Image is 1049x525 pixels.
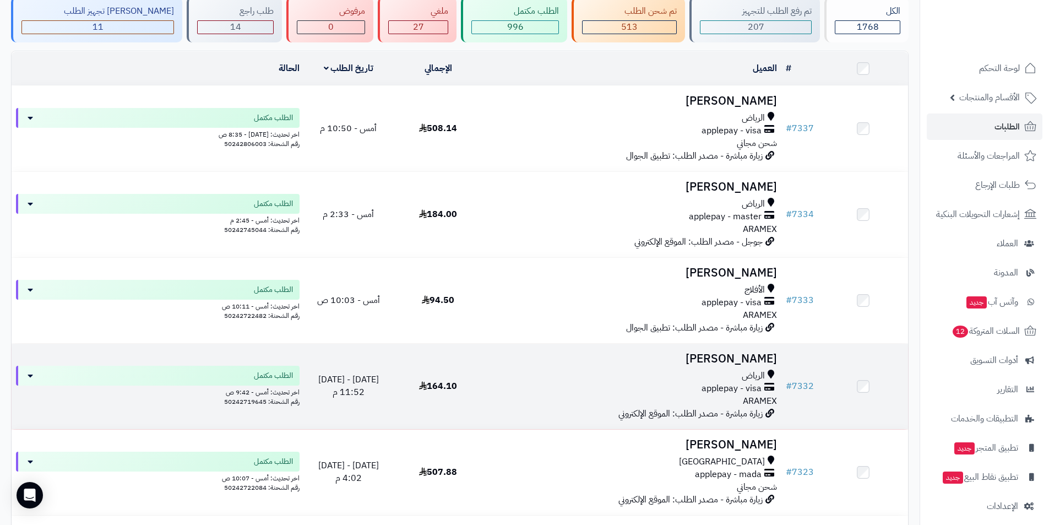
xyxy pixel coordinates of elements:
[317,294,380,307] span: أمس - 10:03 ص
[744,284,765,296] span: الأفلاج
[975,177,1020,193] span: طلبات الإرجاع
[753,62,777,75] a: العميل
[254,456,293,467] span: الطلب مكتمل
[679,456,765,468] span: [GEOGRAPHIC_DATA]
[224,225,300,235] span: رقم الشحنة: 50242745044
[997,382,1018,397] span: التقارير
[197,5,274,18] div: طلب راجع
[786,208,792,221] span: #
[618,407,763,420] span: زيارة مباشرة - مصدر الطلب: الموقع الإلكتروني
[419,208,457,221] span: 184.00
[927,289,1042,315] a: وآتس آبجديد
[425,62,452,75] a: الإجمالي
[943,472,963,484] span: جديد
[742,370,765,382] span: الرياض
[224,483,300,492] span: رقم الشحنة: 50242722084
[487,181,777,193] h3: [PERSON_NAME]
[224,397,300,407] span: رقم الشحنة: 50242719645
[743,308,777,322] span: ARAMEX
[471,5,559,18] div: الطلب مكتمل
[422,294,454,307] span: 94.50
[328,20,334,34] span: 0
[786,466,814,479] a: #7323
[507,20,524,34] span: 996
[626,321,763,334] span: زيارة مباشرة - مصدر الطلب: تطبيق الجوال
[786,380,814,393] a: #7332
[583,21,676,34] div: 513
[994,265,1018,280] span: المدونة
[320,122,377,135] span: أمس - 10:50 م
[318,459,379,485] span: [DATE] - [DATE] 4:02 م
[786,294,792,307] span: #
[979,61,1020,76] span: لوحة التحكم
[22,21,173,34] div: 11
[279,62,300,75] a: الحالة
[952,323,1020,339] span: السلات المتروكة
[324,62,374,75] a: تاريخ الطلب
[702,296,762,309] span: applepay - visa
[17,482,43,508] div: Open Intercom Messenger
[786,62,791,75] a: #
[700,21,811,34] div: 207
[786,466,792,479] span: #
[419,466,457,479] span: 507.88
[21,5,174,18] div: [PERSON_NAME] تجهيز الطلب
[487,353,777,365] h3: [PERSON_NAME]
[737,137,777,150] span: شحن مجاني
[953,440,1018,456] span: تطبيق المتجر
[743,394,777,408] span: ARAMEX
[297,21,365,34] div: 0
[702,382,762,395] span: applepay - visa
[927,230,1042,257] a: العملاء
[487,267,777,279] h3: [PERSON_NAME]
[958,148,1020,164] span: المراجعات والأسئلة
[695,468,762,481] span: applepay - mada
[487,439,777,451] h3: [PERSON_NAME]
[16,386,300,397] div: اخر تحديث: أمس - 9:42 ص
[742,198,765,210] span: الرياض
[857,20,879,34] span: 1768
[318,373,379,399] span: [DATE] - [DATE] 11:52 م
[618,493,763,506] span: زيارة مباشرة - مصدر الطلب: الموقع الإلكتروني
[748,20,764,34] span: 207
[634,235,763,248] span: جوجل - مصدر الطلب: الموقع الإلكتروني
[323,208,374,221] span: أمس - 2:33 م
[388,5,448,18] div: ملغي
[582,5,677,18] div: تم شحن الطلب
[927,376,1042,403] a: التقارير
[970,353,1018,368] span: أدوات التسويق
[927,493,1042,519] a: الإعدادات
[786,122,792,135] span: #
[742,112,765,125] span: الرياض
[786,208,814,221] a: #7334
[254,198,293,209] span: الطلب مكتمل
[974,8,1039,31] img: logo-2.png
[786,380,792,393] span: #
[952,325,969,338] span: 12
[835,5,900,18] div: الكل
[786,294,814,307] a: #7333
[16,128,300,139] div: اخر تحديث: [DATE] - 8:35 ص
[927,435,1042,461] a: تطبيق المتجرجديد
[942,469,1018,485] span: تطبيق نقاط البيع
[700,5,812,18] div: تم رفع الطلب للتجهيز
[936,207,1020,222] span: إشعارات التحويلات البنكية
[626,149,763,163] span: زيارة مباشرة - مصدر الطلب: تطبيق الجوال
[230,20,241,34] span: 14
[965,294,1018,310] span: وآتس آب
[413,20,424,34] span: 27
[487,95,777,107] h3: [PERSON_NAME]
[927,143,1042,169] a: المراجعات والأسئلة
[419,380,457,393] span: 164.10
[16,214,300,225] div: اخر تحديث: أمس - 2:45 م
[254,112,293,123] span: الطلب مكتمل
[737,480,777,494] span: شحن مجاني
[951,411,1018,426] span: التطبيقات والخدمات
[472,21,558,34] div: 996
[621,20,638,34] span: 513
[419,122,457,135] span: 508.14
[224,139,300,149] span: رقم الشحنة: 50242806003
[966,296,987,308] span: جديد
[927,55,1042,82] a: لوحة التحكم
[702,125,762,137] span: applepay - visa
